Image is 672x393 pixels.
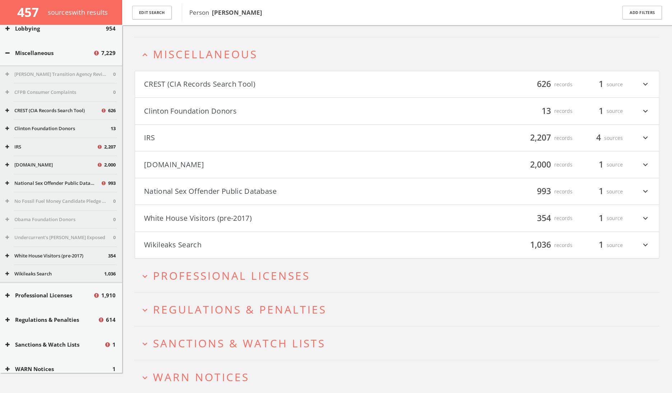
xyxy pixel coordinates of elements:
button: expand_moreProfessional Licenses [140,270,659,282]
span: Person [189,8,262,17]
button: Wikileaks Search [144,239,397,251]
button: White House Visitors (pre-2017) [144,212,397,224]
div: records [529,78,573,91]
span: Miscellaneous [153,47,258,61]
button: Regulations & Penalties [5,316,98,324]
span: 1 [595,185,607,198]
div: records [529,212,573,224]
span: 626 [534,78,554,91]
span: 1 [595,105,607,117]
div: source [580,239,623,251]
span: 2,000 [104,161,116,169]
div: source [580,212,623,224]
span: 354 [534,212,554,224]
span: 993 [108,180,116,187]
span: 0 [113,216,116,223]
b: [PERSON_NAME] [212,8,262,17]
span: 1 [112,341,116,349]
span: 354 [108,252,116,260]
span: 1 [112,365,116,373]
button: Add Filters [622,6,662,20]
button: National Sex Offender Public Database [144,186,397,198]
span: 2,207 [527,132,554,144]
button: Lobbying [5,24,106,33]
button: IRS [144,132,397,144]
span: 626 [108,107,116,114]
span: source s with results [48,8,108,17]
span: 993 [534,185,554,198]
button: CREST (CIA Records Search Tool) [5,107,101,114]
div: records [529,105,573,117]
button: Undercurrent's [PERSON_NAME] Exposed [5,234,113,241]
i: expand_more [641,212,650,224]
span: 1,910 [101,291,116,300]
div: records [529,132,573,144]
span: 1,036 [527,239,554,251]
button: expand_moreSanctions & Watch Lists [140,337,659,349]
i: expand_more [140,339,150,349]
i: expand_more [140,271,150,281]
i: expand_more [641,186,650,198]
i: expand_more [641,239,650,251]
span: 1 [595,78,607,91]
div: records [529,159,573,171]
button: [DOMAIN_NAME] [5,161,97,169]
button: Professional Licenses [5,291,93,300]
i: expand_more [641,159,650,171]
div: records [529,239,573,251]
span: 0 [113,198,116,205]
button: White House Visitors (pre-2017) [5,252,108,260]
span: 0 [113,89,116,96]
div: source [580,159,623,171]
button: WARN Notices [5,365,112,373]
div: source [580,78,623,91]
button: Edit Search [132,6,172,20]
span: 0 [113,234,116,241]
span: Professional Licenses [153,268,310,283]
div: records [529,186,573,198]
button: Sanctions & Watch Lists [5,341,104,349]
div: sources [580,132,623,144]
div: source [580,105,623,117]
span: 2,000 [527,158,554,171]
button: expand_lessMiscellaneous [140,48,659,60]
span: 13 [111,125,116,132]
span: 2,207 [104,143,116,151]
span: 1 [595,212,607,224]
button: Miscellaneous [5,49,93,57]
i: expand_more [641,132,650,144]
span: Sanctions & Watch Lists [153,336,325,351]
button: [DOMAIN_NAME] [144,159,397,171]
button: No Fossil Fuel Money Candidate Pledge Companies [5,198,113,205]
div: source [580,186,623,198]
i: expand_more [140,305,150,315]
button: IRS [5,143,97,151]
button: CFPB Consumer Complaints [5,89,113,96]
span: 1 [595,239,607,251]
span: 457 [17,4,45,20]
button: expand_moreRegulations & Penalties [140,303,659,315]
span: 954 [106,24,116,33]
button: Obama Foundation Donors [5,216,113,223]
span: WARN Notices [153,370,249,384]
span: 7,229 [101,49,116,57]
button: Wikileaks Search [5,270,104,278]
span: 4 [593,132,604,144]
button: expand_moreWARN Notices [140,371,659,383]
button: [PERSON_NAME] Transition Agency Review Teams [5,71,113,78]
i: expand_more [641,78,650,91]
span: 13 [538,105,554,117]
button: National Sex Offender Public Database [5,180,101,187]
button: CREST (CIA Records Search Tool) [144,78,397,91]
i: expand_less [140,50,150,60]
button: Clinton Foundation Donors [144,105,397,117]
span: 1 [595,158,607,171]
i: expand_more [140,373,150,383]
span: 614 [106,316,116,324]
span: 0 [113,71,116,78]
span: Regulations & Penalties [153,302,326,317]
button: Clinton Foundation Donors [5,125,111,132]
i: expand_more [641,105,650,117]
span: 1,036 [104,270,116,278]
